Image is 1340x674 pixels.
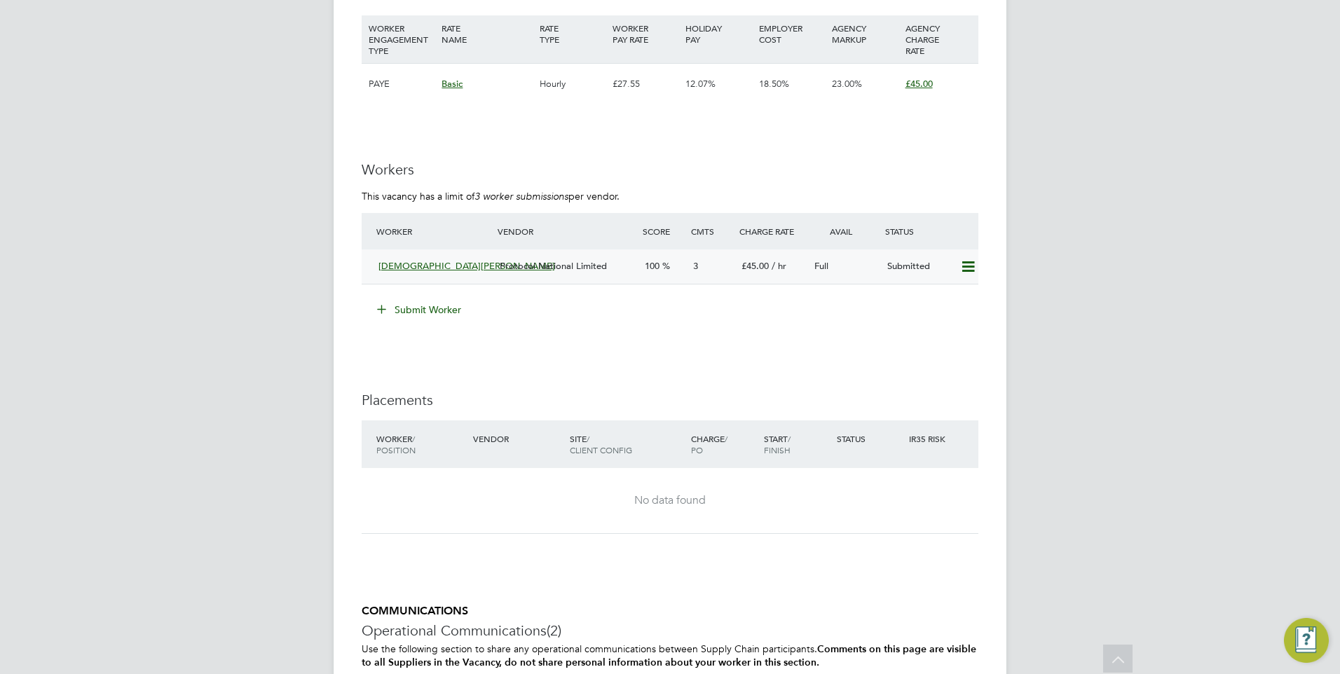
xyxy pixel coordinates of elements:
div: IR35 Risk [905,426,954,451]
div: PAYE [365,64,438,104]
div: EMPLOYER COST [756,15,828,52]
div: Hourly [536,64,609,104]
div: Submitted [882,255,955,278]
div: Vendor [470,426,566,451]
span: Protocol National Limited [500,260,607,272]
span: 100 [645,260,659,272]
span: / Position [376,433,416,455]
h3: Placements [362,391,978,409]
div: AGENCY MARKUP [828,15,901,52]
div: Charge Rate [736,219,809,244]
div: £27.55 [609,64,682,104]
span: 3 [693,260,698,272]
div: Charge [688,426,760,462]
div: Vendor [494,219,639,244]
span: £45.00 [905,78,933,90]
span: Basic [442,78,463,90]
div: RATE TYPE [536,15,609,52]
h3: Operational Communications [362,621,978,640]
span: / PO [691,433,727,455]
span: Full [814,260,828,272]
div: Status [833,426,906,451]
div: Cmts [688,219,736,244]
button: Engage Resource Center [1284,618,1329,663]
span: £45.00 [741,260,769,272]
div: AGENCY CHARGE RATE [902,15,975,63]
span: 12.07% [685,78,716,90]
p: Use the following section to share any operational communications between Supply Chain participants. [362,642,978,669]
div: Score [639,219,688,244]
div: No data found [376,493,964,508]
div: WORKER ENGAGEMENT TYPE [365,15,438,63]
span: / Finish [764,433,791,455]
div: Status [882,219,978,244]
button: Submit Worker [367,298,472,321]
span: / Client Config [570,433,632,455]
div: WORKER PAY RATE [609,15,682,52]
span: [DEMOGRAPHIC_DATA][PERSON_NAME] [378,260,555,272]
span: (2) [547,621,561,640]
div: RATE NAME [438,15,535,52]
h3: Workers [362,160,978,179]
div: Avail [809,219,882,244]
div: HOLIDAY PAY [682,15,755,52]
div: Site [566,426,688,462]
p: This vacancy has a limit of per vendor. [362,190,978,202]
span: 23.00% [832,78,862,90]
span: / hr [772,260,786,272]
div: Start [760,426,833,462]
div: Worker [373,426,470,462]
b: Comments on this page are visible to all Suppliers in the Vacancy, do not share personal informat... [362,643,976,668]
h5: COMMUNICATIONS [362,604,978,619]
div: Worker [373,219,494,244]
span: 18.50% [759,78,789,90]
em: 3 worker submissions [474,190,568,202]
